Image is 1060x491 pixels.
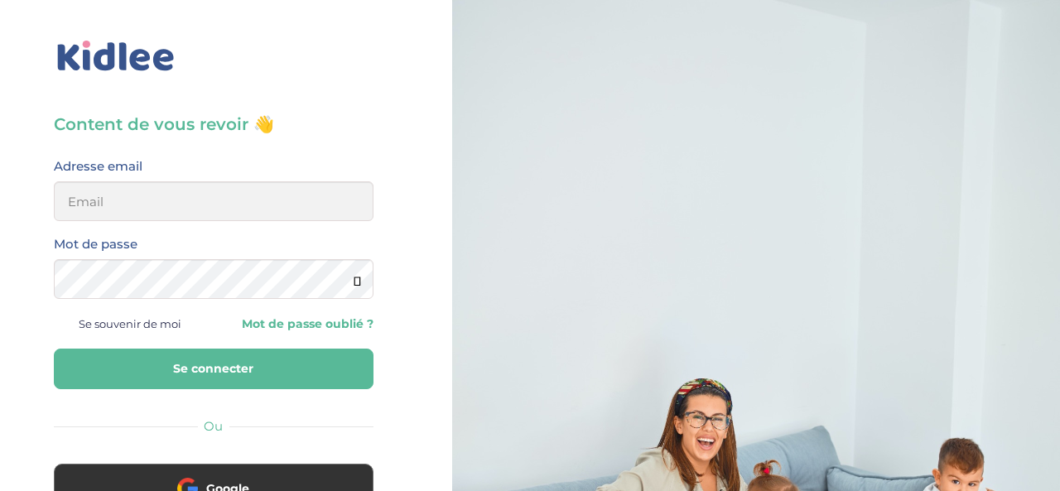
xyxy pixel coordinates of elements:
span: Se souvenir de moi [79,313,181,335]
img: logo_kidlee_bleu [54,37,178,75]
label: Mot de passe [54,233,137,255]
button: Se connecter [54,349,373,389]
span: Ou [204,418,223,434]
input: Email [54,181,373,221]
a: Mot de passe oublié ? [226,316,373,332]
h3: Content de vous revoir 👋 [54,113,373,136]
label: Adresse email [54,156,142,177]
